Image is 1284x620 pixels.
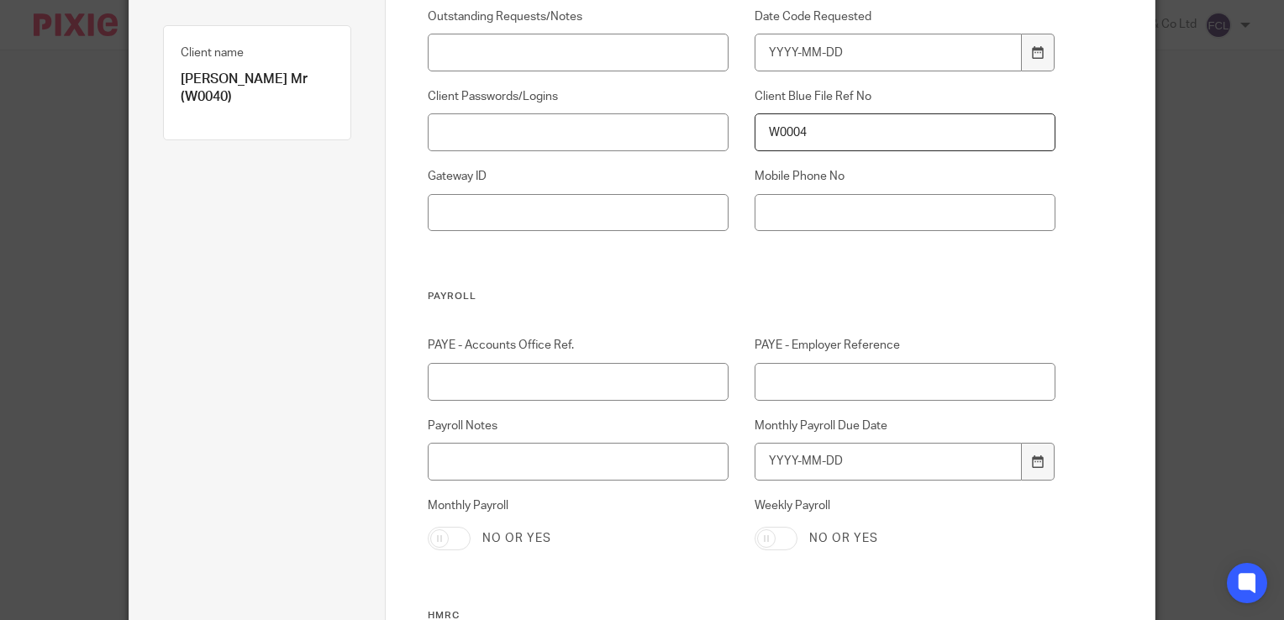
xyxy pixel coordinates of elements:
[755,168,1055,185] label: Mobile Phone No
[428,497,729,514] label: Monthly Payroll
[755,337,1055,354] label: PAYE - Employer Reference
[482,530,551,547] label: No or yes
[755,418,1055,434] label: Monthly Payroll Due Date
[428,337,729,354] label: PAYE - Accounts Office Ref.
[181,71,334,107] p: [PERSON_NAME] Mr (W0040)
[428,88,729,105] label: Client Passwords/Logins
[755,88,1055,105] label: Client Blue File Ref No
[428,168,729,185] label: Gateway ID
[755,443,1022,481] input: YYYY-MM-DD
[755,497,1055,514] label: Weekly Payroll
[755,34,1022,71] input: YYYY-MM-DD
[809,530,878,547] label: No or yes
[428,290,1055,303] h3: Payroll
[181,45,244,61] label: Client name
[428,418,729,434] label: Payroll Notes
[755,8,1055,25] label: Date Code Requested
[428,8,729,25] label: Outstanding Requests/Notes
